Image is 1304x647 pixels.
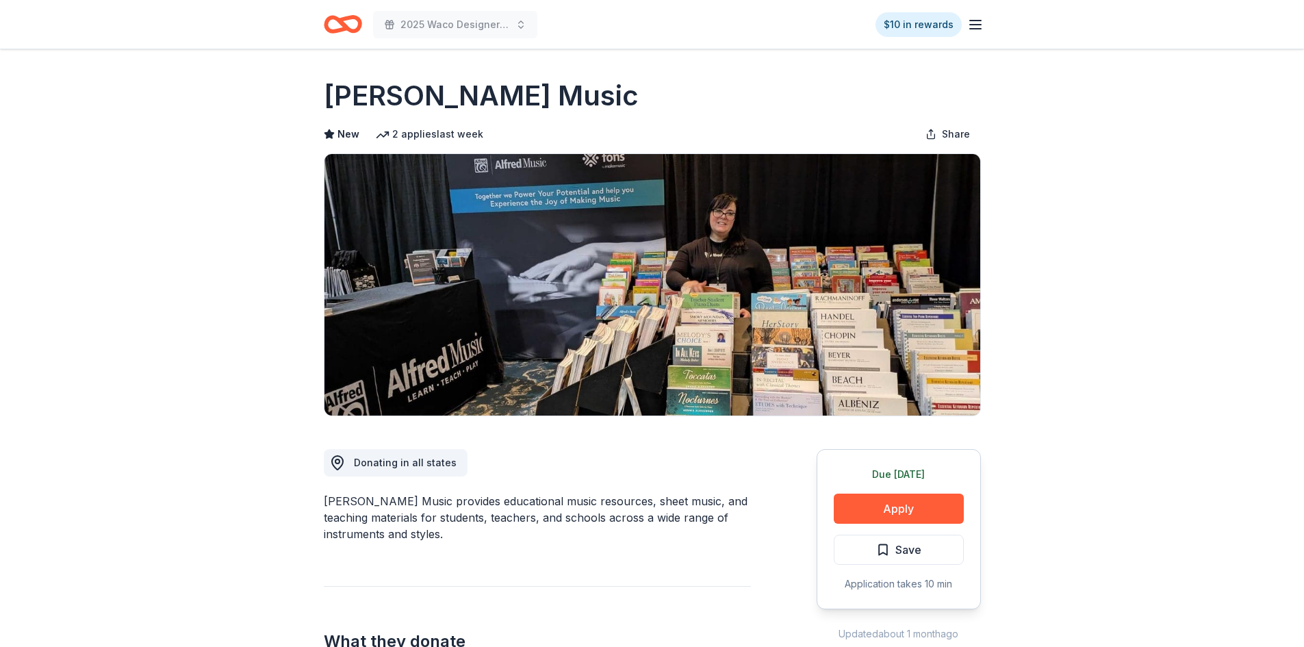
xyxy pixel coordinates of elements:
button: Save [834,535,964,565]
div: Application takes 10 min [834,576,964,592]
span: Save [895,541,921,559]
span: New [337,126,359,142]
a: Home [324,8,362,40]
a: $10 in rewards [875,12,962,37]
div: Due [DATE] [834,466,964,483]
span: Donating in all states [354,457,457,468]
button: Share [915,120,981,148]
button: Apply [834,494,964,524]
div: 2 applies last week [376,126,483,142]
div: Updated about 1 month ago [817,626,981,642]
img: Image for Alfred Music [324,154,980,416]
h1: [PERSON_NAME] Music [324,77,639,115]
span: Share [942,126,970,142]
div: [PERSON_NAME] Music provides educational music resources, sheet music, and teaching materials for... [324,493,751,542]
button: 2025 Waco Designer Purse BIngo [373,11,537,38]
span: 2025 Waco Designer Purse BIngo [400,16,510,33]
